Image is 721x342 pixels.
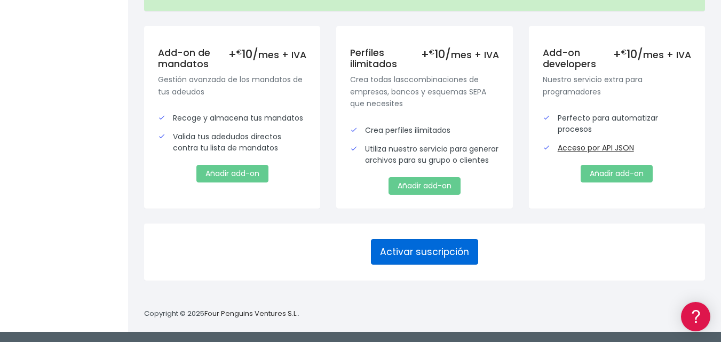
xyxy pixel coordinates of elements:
div: + 10/ [421,47,499,61]
p: Gestión avanzada de los mandatos de tus adeudos [158,74,306,98]
a: Añadir add-on [389,177,461,195]
button: Activar suscripción [371,239,478,265]
div: Perfecto para automatizar procesos [543,113,691,135]
a: Formatos [11,135,203,152]
div: Convertir ficheros [11,118,203,128]
div: Recoge y almacena tus mandatos [158,113,306,124]
div: + 10/ [228,47,306,61]
div: + 10/ [613,47,691,61]
a: Four Penguins Ventures S.L. [204,308,298,319]
button: Contáctanos [11,285,203,304]
div: Facturación [11,212,203,222]
div: Valida tus adedudos directos contra tu lista de mandatos [158,131,306,154]
p: Nuestro servicio extra para programadores [543,74,691,98]
a: Información general [11,91,203,107]
a: POWERED BY ENCHANT [147,307,205,317]
span: mes + IVA [451,49,499,61]
h5: Perfiles ilimitados [350,47,498,70]
span: mes + IVA [258,49,306,61]
small: € [621,47,627,57]
small: € [236,47,242,57]
span: mes + IVA [643,49,691,61]
a: Perfiles de empresas [11,185,203,201]
div: Utiliza nuestro servicio para generar archivos para su grupo o clientes [350,144,498,166]
p: Crea todas lasccombinaciones de empresas, bancos y esquemas SEPA que necesites [350,74,498,109]
h5: Add-on developers [543,47,691,70]
a: Problemas habituales [11,152,203,168]
div: Información general [11,74,203,84]
a: Añadir add-on [196,165,268,182]
div: Crea perfiles ilimitados [350,125,498,136]
a: General [11,229,203,245]
a: Videotutoriales [11,168,203,185]
a: API [11,273,203,289]
a: Añadir add-on [581,165,653,182]
div: Programadores [11,256,203,266]
h5: Add-on de mandatos [158,47,306,70]
p: Copyright © 2025 . [144,308,299,320]
a: Acceso por API JSON [558,142,634,154]
small: € [429,47,434,57]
